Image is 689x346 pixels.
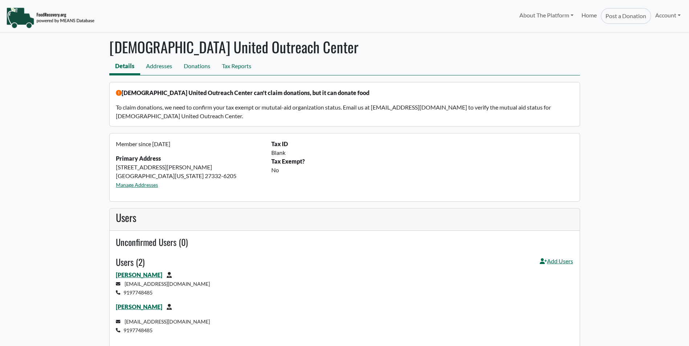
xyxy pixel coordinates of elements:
a: Post a Donation [601,8,651,24]
small: [EMAIL_ADDRESS][DOMAIN_NAME] 9197748485 [116,281,210,296]
div: No [267,166,577,174]
a: Manage Addresses [116,182,158,188]
div: Blank [267,148,577,157]
h1: [DEMOGRAPHIC_DATA] United Outreach Center [109,38,580,55]
a: Tax Reports [216,59,257,75]
h4: Users (2) [116,257,145,267]
img: NavigationLogo_FoodRecovery-91c16205cd0af1ed486a0f1a7774a6544ea792ac00100771e7dd3ec7c0e58e41.png [6,7,94,29]
h4: Unconfirmed Users (0) [116,237,573,247]
a: Account [651,8,685,22]
b: Tax ID [271,140,288,147]
a: Addresses [140,59,178,75]
a: About The Platform [515,8,577,22]
b: Tax Exempt? [271,158,305,165]
div: [STREET_ADDRESS][PERSON_NAME] [GEOGRAPHIC_DATA][US_STATE] 27332-6205 [112,140,267,195]
a: Home [577,8,601,24]
strong: Primary Address [116,155,161,162]
a: Donations [178,59,216,75]
a: Details [109,59,140,75]
small: [EMAIL_ADDRESS][DOMAIN_NAME] 9197748485 [116,318,210,333]
p: Member since [DATE] [116,140,263,148]
a: [PERSON_NAME] [116,303,162,310]
a: Add Users [540,257,573,271]
p: To claim donations, we need to confirm your tax exempt or mututal-aid organization status. Email ... [116,103,573,120]
h3: Users [116,211,573,224]
p: [DEMOGRAPHIC_DATA] United Outreach Center can't claim donations, but it can donate food [116,88,573,97]
a: [PERSON_NAME] [116,271,162,278]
